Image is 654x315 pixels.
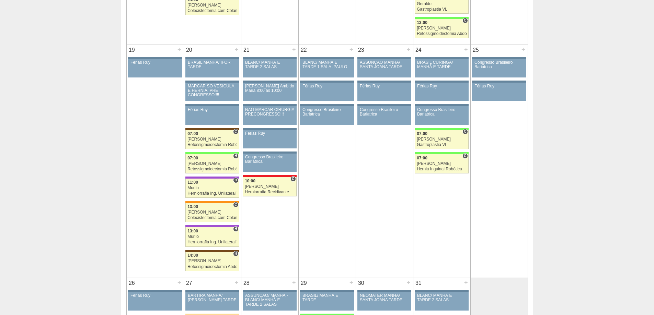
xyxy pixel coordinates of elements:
div: Key: Aviso [357,104,411,106]
div: 27 [184,278,195,288]
div: + [291,45,297,54]
div: Key: Aviso [357,81,411,83]
div: MARCAR SÓ VESICULA E HERNIA. PRE CONGRESSO!!!! [188,84,237,98]
div: Key: Aviso [243,152,296,154]
span: 07:00 [417,156,427,160]
div: Key: Brasil [185,152,239,154]
a: [PERSON_NAME] Amb do Maria 8:00 as 10:00 [243,83,296,101]
a: BRASIL/ MANHÃ E TARDE [300,292,354,311]
div: + [234,45,240,54]
div: [PERSON_NAME] [417,161,467,166]
div: Key: Aviso [185,104,239,106]
div: Férias Ruy [302,84,352,88]
div: Key: Aviso [415,57,468,59]
div: Férias Ruy [245,131,294,136]
div: Herniorrafia Ing. Unilateral VL [187,191,237,196]
a: NAO MARCAR CIRURGIA PRECONGRESSO!!! [243,106,296,125]
div: BLANC/ MANHÃ E TARDE 2 SALAS [245,60,294,69]
span: Hospital [233,153,238,159]
span: Consultório [233,129,238,134]
div: + [406,278,412,287]
div: [PERSON_NAME] [417,26,467,31]
div: + [176,45,182,54]
a: MARCAR SÓ VESICULA E HERNIA. PRE CONGRESSO!!!! [185,83,239,101]
div: + [348,278,354,287]
span: Hospital [233,226,238,232]
div: Key: Aviso [415,104,468,106]
div: BLANC/ MANHÃ E TARDE 1 SALA -PAULO [302,60,352,69]
div: Key: Aviso [357,290,411,292]
div: Herniorrafia Ing. Unilateral VL [187,240,237,244]
div: Congresso Brasileiro Bariatrica [245,155,294,164]
span: 13:00 [187,229,198,233]
a: H 11:00 Murilo Herniorrafia Ing. Unilateral VL [185,179,239,198]
a: C 07:00 [PERSON_NAME] Retossigmoidectomia Robótica [185,130,239,149]
div: Key: Aviso [300,81,354,83]
div: 25 [471,45,481,55]
a: Férias Ruy [243,130,296,148]
a: Férias Ruy [357,83,411,101]
div: 22 [299,45,309,55]
a: C 07:00 [PERSON_NAME] Hernia Inguinal Robótica [415,154,468,173]
a: BLANC/ MANHÃ E TARDE 2 SALAS [243,59,296,77]
a: C 07:00 [PERSON_NAME] Gastroplastia VL [415,130,468,149]
div: Retossigmoidectomia Robótica [187,143,237,147]
div: Key: Aviso [357,57,411,59]
div: ASSUNÇÃO MANHÃ/ SANTA JOANA TARDE [360,60,409,69]
div: Congresso Brasileiro Bariatrica [302,108,352,117]
div: 31 [413,278,424,288]
div: + [520,45,526,54]
div: Key: IFOR [185,177,239,179]
div: BARTIRA MANHÃ/ [PERSON_NAME] TARDE [188,293,237,302]
a: BLANC/ MANHÃ E TARDE 2 SALAS [415,292,468,311]
div: Geraldo [417,2,467,6]
div: [PERSON_NAME] [417,137,467,142]
div: ASSUNÇÃO/ MANHÃ -BLANC/ MANHÃ E TARDE 2 SALAS [245,293,294,307]
a: C 13:00 [PERSON_NAME] Retossigmoidectomia Abdominal [415,19,468,38]
div: + [176,278,182,287]
span: 07:00 [417,131,427,136]
a: Congresso Brasileiro Bariatrica [357,106,411,125]
div: Férias Ruy [474,84,524,88]
span: Consultório [462,18,468,23]
div: + [463,45,469,54]
a: Congresso Brasileiro Bariatrica [472,59,526,77]
div: [PERSON_NAME] [187,210,237,215]
a: ASSUNÇÃO MANHÃ/ SANTA JOANA TARDE [357,59,411,77]
a: Congresso Brasileiro Bariatrica [300,106,354,125]
div: Férias Ruy [417,84,466,88]
div: Férias Ruy [130,293,180,298]
div: Key: Aviso [300,290,354,292]
div: + [234,278,240,287]
span: 10:00 [245,179,255,183]
div: BRASIL CURINGA/ MANHÃ E TARDE [417,60,466,69]
span: Consultório [462,129,468,134]
span: 07:00 [187,156,198,160]
div: Key: Aviso [472,57,526,59]
div: Colecistectomia com Colangiografia VL [187,9,237,13]
div: Herniorrafia Recidivante [245,190,295,194]
div: Key: Aviso [185,81,239,83]
div: 28 [241,278,252,288]
div: Retossigmoidectomia Robótica [187,167,237,171]
div: Key: São Luiz - SCS [185,201,239,203]
span: 07:00 [187,131,198,136]
a: H 14:00 [PERSON_NAME] Retossigmoidectomia Abdominal VL [185,252,239,271]
a: H 07:00 [PERSON_NAME] Retossigmoidectomia Robótica [185,154,239,173]
div: Key: Aviso [185,290,239,292]
div: Key: Aviso [415,81,468,83]
div: 30 [356,278,367,288]
div: [PERSON_NAME] [187,259,237,263]
div: [PERSON_NAME] [187,3,237,8]
div: Key: Aviso [128,57,182,59]
div: 23 [356,45,367,55]
a: Férias Ruy [472,83,526,101]
div: Gastroplastia VL [417,7,467,12]
div: Key: IFOR [185,225,239,227]
a: Congresso Brasileiro Bariatrica [243,154,296,172]
div: + [291,278,297,287]
span: 13:00 [187,204,198,209]
div: Key: Aviso [128,290,182,292]
div: NEOMATER MANHÃ/ SANTA JOANA TARDE [360,293,409,302]
div: Retossigmoidectomia Abdominal [417,32,467,36]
